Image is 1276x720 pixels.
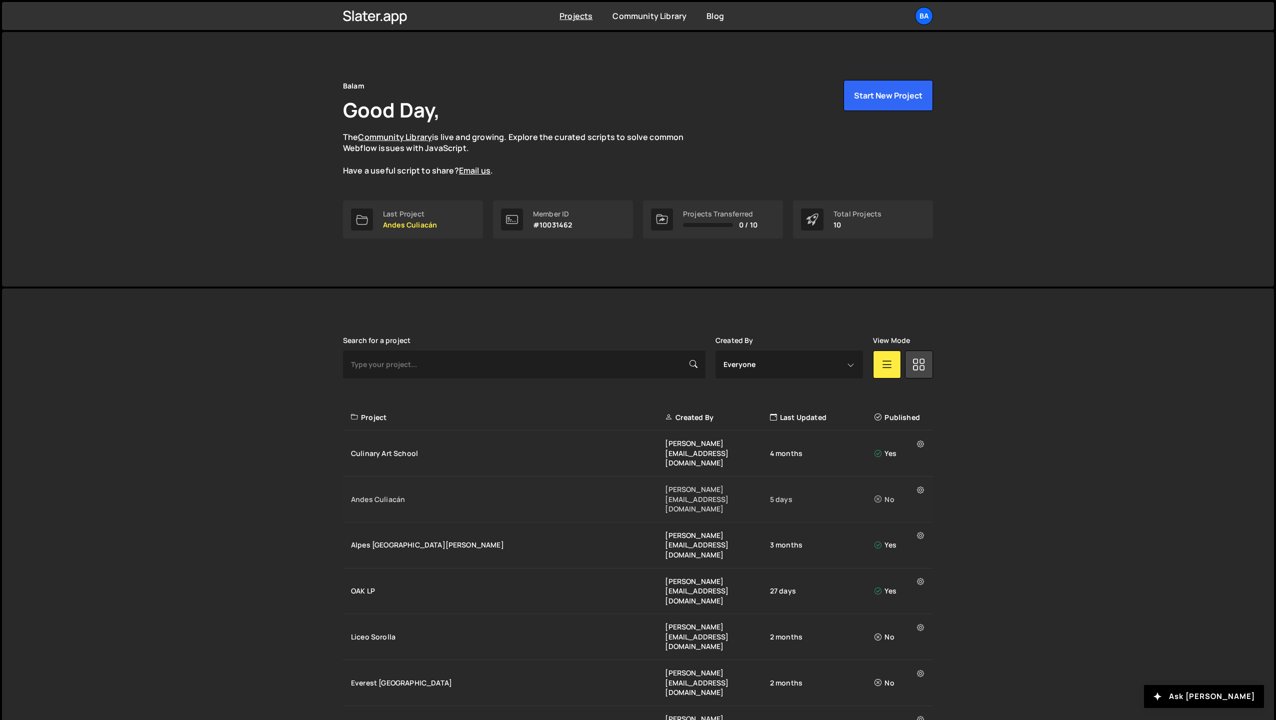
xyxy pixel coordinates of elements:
[665,530,769,560] div: [PERSON_NAME][EMAIL_ADDRESS][DOMAIN_NAME]
[612,10,686,21] a: Community Library
[833,210,881,218] div: Total Projects
[343,476,933,522] a: Andes Culiacán [PERSON_NAME][EMAIL_ADDRESS][DOMAIN_NAME] 5 days No
[351,678,665,688] div: Everest [GEOGRAPHIC_DATA]
[343,80,364,92] div: Balam
[665,412,769,422] div: Created By
[874,540,927,550] div: Yes
[1144,685,1264,708] button: Ask [PERSON_NAME]
[351,448,665,458] div: Culinary Art School
[874,448,927,458] div: Yes
[351,586,665,596] div: OAK LP
[874,412,927,422] div: Published
[343,522,933,568] a: Alpes [GEOGRAPHIC_DATA][PERSON_NAME] [PERSON_NAME][EMAIL_ADDRESS][DOMAIN_NAME] 3 months Yes
[559,10,592,21] a: Projects
[343,660,933,706] a: Everest [GEOGRAPHIC_DATA] [PERSON_NAME][EMAIL_ADDRESS][DOMAIN_NAME] 2 months No
[351,540,665,550] div: Alpes [GEOGRAPHIC_DATA][PERSON_NAME]
[665,622,769,651] div: [PERSON_NAME][EMAIL_ADDRESS][DOMAIN_NAME]
[770,586,874,596] div: 27 days
[833,221,881,229] p: 10
[665,668,769,697] div: [PERSON_NAME][EMAIL_ADDRESS][DOMAIN_NAME]
[351,632,665,642] div: Liceo Sorolla
[739,221,757,229] span: 0 / 10
[770,540,874,550] div: 3 months
[874,678,927,688] div: No
[706,10,724,21] a: Blog
[770,678,874,688] div: 2 months
[343,200,483,238] a: Last Project Andes Culiacán
[343,614,933,660] a: Liceo Sorolla [PERSON_NAME][EMAIL_ADDRESS][DOMAIN_NAME] 2 months No
[383,221,437,229] p: Andes Culiacán
[351,494,665,504] div: Andes Culiacán
[351,412,665,422] div: Project
[383,210,437,218] div: Last Project
[770,448,874,458] div: 4 months
[358,131,432,142] a: Community Library
[665,438,769,468] div: [PERSON_NAME][EMAIL_ADDRESS][DOMAIN_NAME]
[873,336,910,344] label: View Mode
[533,221,572,229] p: #10031462
[343,350,705,378] input: Type your project...
[343,430,933,476] a: Culinary Art School [PERSON_NAME][EMAIL_ADDRESS][DOMAIN_NAME] 4 months Yes
[343,131,703,176] p: The is live and growing. Explore the curated scripts to solve common Webflow issues with JavaScri...
[874,494,927,504] div: No
[343,568,933,614] a: OAK LP [PERSON_NAME][EMAIL_ADDRESS][DOMAIN_NAME] 27 days Yes
[770,494,874,504] div: 5 days
[343,96,440,123] h1: Good Day,
[770,412,874,422] div: Last Updated
[665,484,769,514] div: [PERSON_NAME][EMAIL_ADDRESS][DOMAIN_NAME]
[683,210,757,218] div: Projects Transferred
[533,210,572,218] div: Member ID
[874,586,927,596] div: Yes
[915,7,933,25] a: Ba
[459,165,490,176] a: Email us
[665,576,769,606] div: [PERSON_NAME][EMAIL_ADDRESS][DOMAIN_NAME]
[874,632,927,642] div: No
[770,632,874,642] div: 2 months
[343,336,410,344] label: Search for a project
[715,336,753,344] label: Created By
[843,80,933,111] button: Start New Project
